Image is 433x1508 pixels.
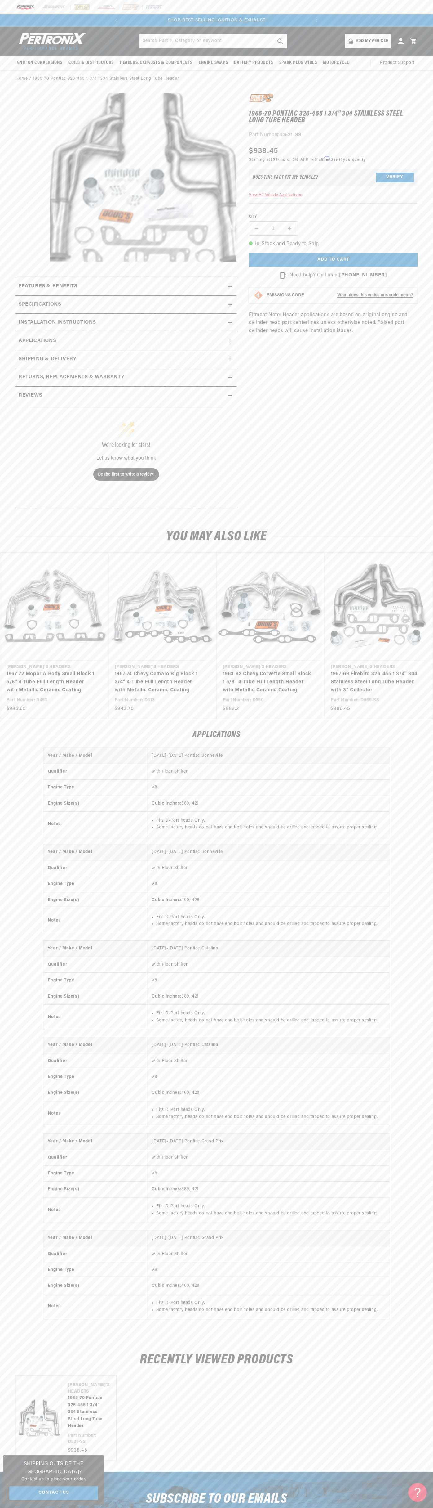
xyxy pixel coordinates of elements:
[29,442,223,448] div: We’re looking for stars!
[147,1085,390,1101] td: 400, 428
[15,314,236,332] summary: Installation instructions
[147,1037,390,1053] td: [DATE]-[DATE] Pontiac Catalina
[15,30,87,52] img: Pertronix
[147,957,390,972] td: with Floor Shifter
[43,1085,147,1101] th: Engine Size(s)
[249,157,366,163] p: Starting at /mo or 0% APR with .
[15,75,28,82] a: Home
[156,824,385,831] li: Some factory heads do not have end bolt holes and should be drilled and tapped to assure proper s...
[147,1134,390,1150] td: [DATE]-[DATE] Pontiac Grand Prix
[152,994,181,999] strong: Cubic Inches:
[156,1203,385,1210] li: Fits D-Port heads Only.
[249,131,418,139] div: Part Number:
[19,337,56,345] span: Applications
[43,796,147,811] th: Engine Size(s)
[156,817,385,824] li: Fits D-Port heads Only.
[152,1090,181,1095] strong: Cubic Inches:
[156,1017,385,1024] li: Some factory heads do not have end bolt holes and should be drilled and tapped to assure proper s...
[43,780,147,796] th: Engine Type
[68,60,114,66] span: Coils & Distributors
[9,1476,98,1483] p: Contact us to place your order.
[15,1354,418,1366] h2: RECENTLY VIEWED PRODUCTS
[152,1187,181,1192] strong: Cubic Inches:
[196,56,231,70] summary: Engine Swaps
[33,75,179,82] a: 1965-70 Pontiac 326-455 1 3/4" 304 Stainless Steel Long Tube Header
[331,670,420,694] a: 1967-69 Firebird 326-455 1 3/4" 304 Stainless Steel Long Tube Header with 3" Collector
[147,1262,390,1278] td: V8
[311,14,323,27] button: Translation missing: en.sections.announcements.next_announcement
[147,1053,390,1069] td: with Floor Shifter
[249,111,418,123] h1: 1965-70 Pontiac 326-455 1 3/4" 304 Stainless Steel Long Tube Header
[19,355,76,363] h2: Shipping & Delivery
[249,193,302,197] a: View All Vehicle Applications
[139,34,287,48] input: Search Part #, Category or Keyword
[249,146,278,157] span: $938.45
[15,531,418,543] h2: You may also like
[231,56,276,70] summary: Battery Products
[43,1069,147,1085] th: Engine Type
[43,1182,147,1197] th: Engine Size(s)
[43,812,147,837] th: Notes
[15,350,236,368] summary: Shipping & Delivery
[320,56,352,70] summary: Motorcycle
[9,1486,98,1500] a: Contact Us
[152,898,181,902] strong: Cubic Inches:
[249,253,418,267] button: Add to cart
[122,17,311,24] div: Announcement
[19,319,96,327] h2: Installation instructions
[147,844,390,860] td: [DATE]-[DATE] Pontiac Bonneville
[339,273,387,278] a: [PHONE_NUMBER]
[43,764,147,779] th: Qualifier
[147,796,390,811] td: 389, 421
[110,14,122,27] button: Translation missing: en.sections.announcements.previous_announcement
[380,60,414,66] span: Product Support
[271,158,278,162] span: $59
[19,373,124,381] h2: Returns, Replacements & Warranty
[43,1150,147,1165] th: Qualifier
[15,731,418,739] h2: Applications
[267,293,304,298] strong: EMISSIONS CODE
[356,38,388,44] span: Add my vehicle
[223,670,312,694] a: 1963-82 Chevy Corvette Small Block 1 5/8" 4-Tube Full Length Header with Metallic Ceramic Coating
[117,56,196,70] summary: Headers, Exhausts & Components
[156,1114,385,1120] li: Some factory heads do not have end bolt holes and should be drilled and tapped to assure proper s...
[43,1037,147,1053] th: Year / Make / Model
[122,17,311,24] div: 1 of 2
[147,860,390,876] td: with Floor Shifter
[152,801,181,806] strong: Cubic Inches:
[156,1210,385,1217] li: Some factory heads do not have end bolt holes and should be drilled and tapped to assure proper s...
[19,392,42,400] h2: Reviews
[281,132,302,137] strong: D521-SS
[120,60,192,66] span: Headers, Exhausts & Components
[15,332,236,350] a: Applications
[380,56,418,70] summary: Product Support
[147,1246,390,1262] td: with Floor Shifter
[43,1004,147,1029] th: Notes
[43,1134,147,1150] th: Year / Make / Model
[19,282,77,290] h2: Features & Benefits
[19,301,61,309] h2: Specifications
[43,1246,147,1262] th: Qualifier
[168,18,266,23] a: SHOP BEST SELLING IGNITION & EXHAUST
[249,214,418,219] label: QTY
[276,56,320,70] summary: Spark Plug Wires
[253,175,318,180] div: Does This part fit My vehicle?
[156,1010,385,1017] li: Fits D-Port heads Only.
[249,93,418,340] div: Fitment Note: Header applications are based on original engine and cylinder head port centerlines...
[15,56,65,70] summary: Ignition Conversions
[146,1493,287,1505] h3: Subscribe to our emails
[199,60,228,66] span: Engine Swaps
[43,1101,147,1126] th: Notes
[65,56,117,70] summary: Coils & Distributors
[43,1262,147,1278] th: Engine Type
[331,158,366,162] a: See if you qualify - Learn more about Affirm Financing (opens in modal)
[147,941,390,957] td: [DATE]-[DATE] Pontiac Catalina
[43,989,147,1004] th: Engine Size(s)
[15,93,236,265] media-gallery: Gallery Viewer
[43,908,147,933] th: Notes
[147,973,390,989] td: V8
[147,1150,390,1165] td: with Floor Shifter
[156,921,385,927] li: Some factory heads do not have end bolt holes and should be drilled and tapped to assure proper s...
[147,748,390,764] td: [DATE]-[DATE] Pontiac Bonneville
[43,1053,147,1069] th: Qualifier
